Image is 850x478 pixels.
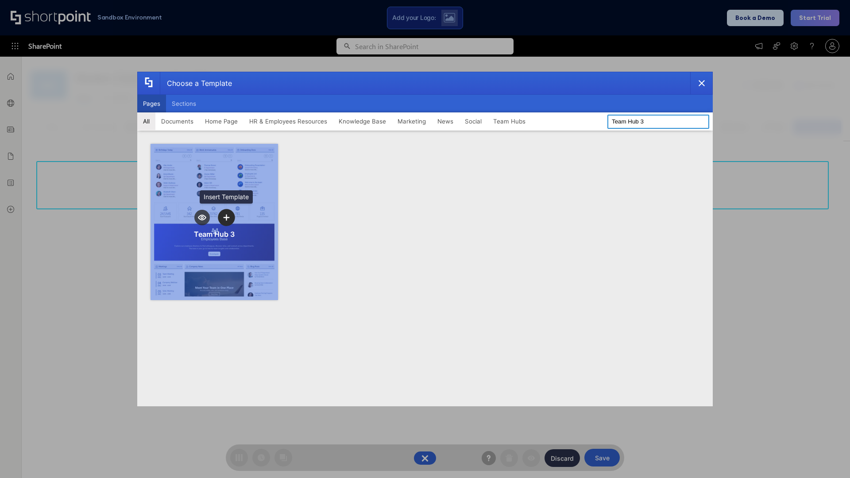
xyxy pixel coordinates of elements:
[155,112,199,130] button: Documents
[432,112,459,130] button: News
[137,95,166,112] button: Pages
[194,230,235,239] div: Team Hub 3
[806,436,850,478] iframe: Chat Widget
[607,115,709,129] input: Search
[392,112,432,130] button: Marketing
[243,112,333,130] button: HR & Employees Resources
[160,72,232,94] div: Choose a Template
[459,112,487,130] button: Social
[137,112,155,130] button: All
[333,112,392,130] button: Knowledge Base
[199,112,243,130] button: Home Page
[166,95,202,112] button: Sections
[137,72,713,406] div: template selector
[487,112,531,130] button: Team Hubs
